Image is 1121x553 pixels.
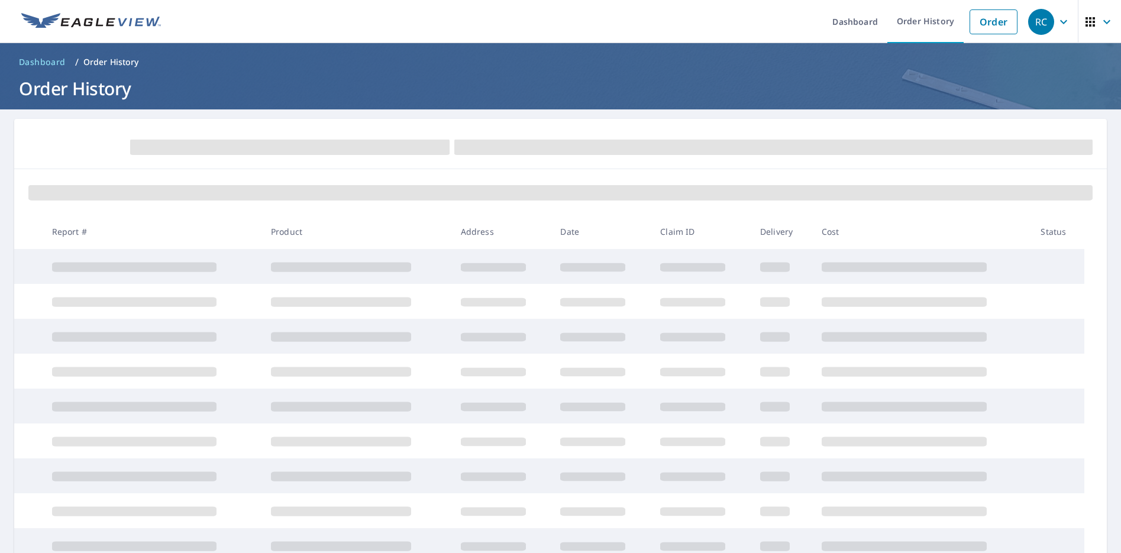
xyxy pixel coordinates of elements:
th: Date [551,214,651,249]
p: Order History [83,56,139,68]
h1: Order History [14,76,1107,101]
div: RC [1028,9,1054,35]
th: Claim ID [651,214,751,249]
img: EV Logo [21,13,161,31]
th: Status [1031,214,1084,249]
th: Product [261,214,451,249]
li: / [75,55,79,69]
span: Dashboard [19,56,66,68]
th: Report # [43,214,261,249]
a: Order [970,9,1017,34]
th: Address [451,214,551,249]
nav: breadcrumb [14,53,1107,72]
th: Delivery [751,214,812,249]
th: Cost [812,214,1031,249]
a: Dashboard [14,53,70,72]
